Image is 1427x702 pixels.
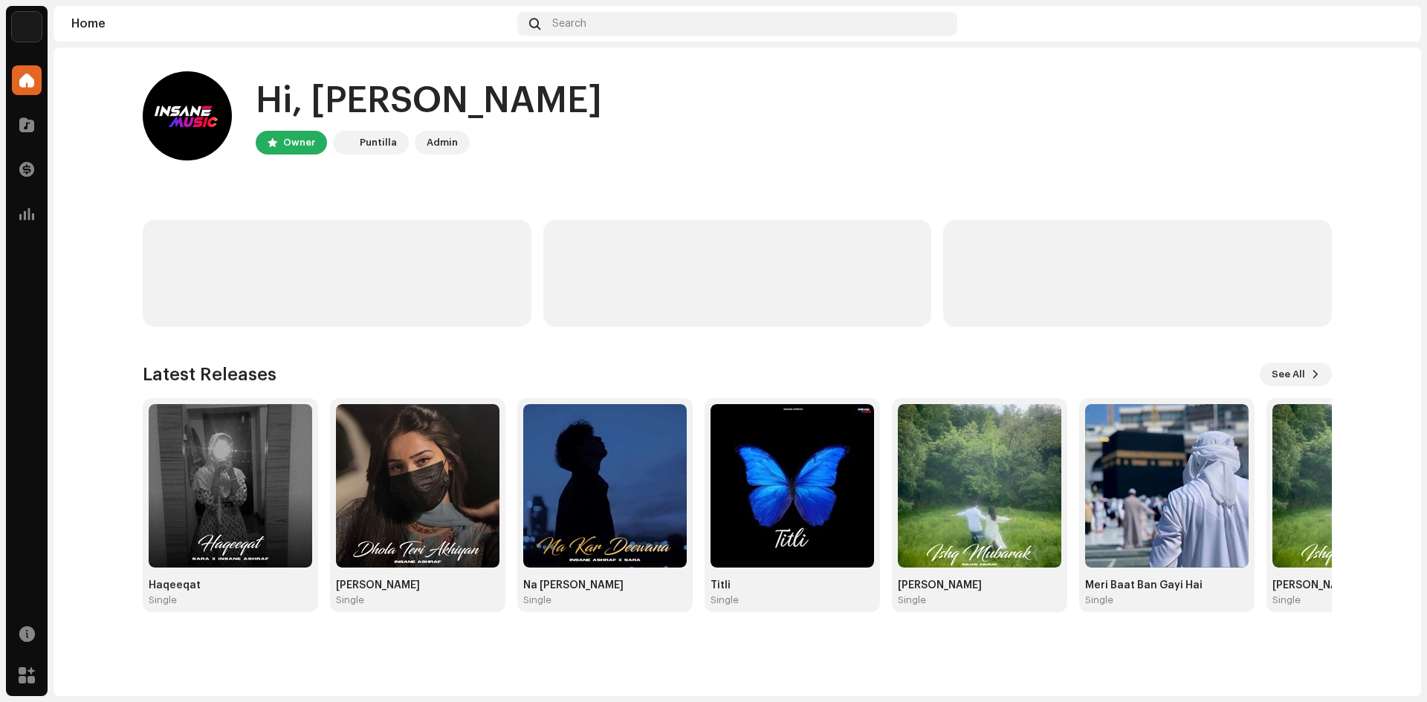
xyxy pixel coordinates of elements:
img: 1b03dfd2-b48d-490c-8382-ec36dbac16be [143,71,232,160]
div: Home [71,18,511,30]
img: a659af50-0cb5-4f9b-a7b0-60b17d22e46f [898,404,1061,568]
div: Single [1272,594,1301,606]
img: 1dfcfd90-23ff-4766-b897-321aed7239f4 [523,404,687,568]
div: Admin [427,134,458,152]
div: Single [711,594,739,606]
div: Puntilla [360,134,397,152]
img: a6437e74-8c8e-4f74-a1ce-131745af0155 [336,134,354,152]
div: Single [1085,594,1113,606]
span: See All [1272,360,1305,389]
img: c8a18165-b316-4643-a83d-8dda21f7174b [149,404,312,568]
div: Na [PERSON_NAME] [523,579,687,591]
div: Single [523,594,551,606]
div: [PERSON_NAME] [336,579,499,591]
button: See All [1260,363,1332,386]
div: Single [336,594,364,606]
div: Meri Baat Ban Gayi Hai [1085,579,1249,591]
img: c7f1b3bb-105b-4361-8759-54e9a1e5b0d7 [336,404,499,568]
img: b9a177f9-4704-4475-ac6d-d793bbeaf5d5 [1085,404,1249,568]
div: Owner [283,134,315,152]
div: Hi, [PERSON_NAME] [256,77,602,125]
div: Single [149,594,177,606]
span: Search [552,18,586,30]
img: 0003483d-5be2-4227-960d-8c954a80d00b [711,404,874,568]
h3: Latest Releases [143,363,276,386]
div: Haqeeqat [149,579,312,591]
img: a6437e74-8c8e-4f74-a1ce-131745af0155 [12,12,42,42]
div: Single [898,594,926,606]
div: [PERSON_NAME] [898,579,1061,591]
div: Titli [711,579,874,591]
img: 1b03dfd2-b48d-490c-8382-ec36dbac16be [1379,12,1403,36]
